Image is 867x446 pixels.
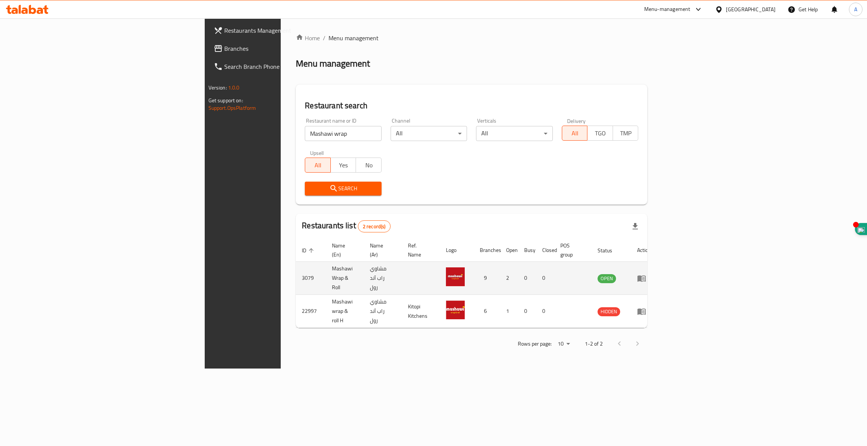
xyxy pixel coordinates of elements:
[440,239,474,262] th: Logo
[518,239,536,262] th: Busy
[310,150,324,155] label: Upsell
[391,126,467,141] div: All
[726,5,776,14] div: [GEOGRAPHIC_DATA]
[334,160,353,171] span: Yes
[305,126,382,141] input: Search for restaurant name or ID..
[854,5,857,14] span: A
[305,100,638,111] h2: Restaurant search
[644,5,691,14] div: Menu-management
[402,295,440,328] td: Kitopi Kitchens
[364,295,402,328] td: مشاوي راب آند رول
[224,44,344,53] span: Branches
[536,295,554,328] td: 0
[555,338,573,350] div: Rows per page:
[518,295,536,328] td: 0
[565,128,585,139] span: All
[598,274,616,283] span: OPEN
[518,339,552,349] p: Rows per page:
[208,103,256,113] a: Support.OpsPlatform
[446,267,465,286] img: Mashawi Wrap & Roll
[536,239,554,262] th: Closed
[305,158,331,173] button: All
[305,182,382,196] button: Search
[370,241,393,259] span: Name (Ar)
[476,126,553,141] div: All
[500,295,518,328] td: 1
[536,262,554,295] td: 0
[626,217,644,235] div: Export file
[446,300,465,319] img: Mashawi wrap & roll H
[302,246,316,255] span: ID
[302,220,390,232] h2: Restaurants list
[364,262,402,295] td: مشاوي راب آند رول
[330,158,356,173] button: Yes
[637,274,651,283] div: Menu
[587,126,613,141] button: TGO
[598,246,622,255] span: Status
[474,295,500,328] td: 6
[616,128,636,139] span: TMP
[296,239,657,328] table: enhanced table
[224,62,344,71] span: Search Branch Phone
[590,128,610,139] span: TGO
[500,262,518,295] td: 2
[296,33,647,42] nav: breadcrumb
[560,241,583,259] span: POS group
[474,239,500,262] th: Branches
[567,118,586,123] label: Delivery
[228,83,240,93] span: 1.0.0
[585,339,603,349] p: 1-2 of 2
[518,262,536,295] td: 0
[474,262,500,295] td: 9
[329,33,379,42] span: Menu management
[208,39,350,58] a: Branches
[208,58,350,76] a: Search Branch Phone
[358,223,390,230] span: 2 record(s)
[208,83,227,93] span: Version:
[208,96,243,105] span: Get support on:
[311,184,376,193] span: Search
[224,26,344,35] span: Restaurants Management
[408,241,431,259] span: Ref. Name
[308,160,328,171] span: All
[208,21,350,39] a: Restaurants Management
[598,307,620,316] span: HIDDEN
[631,239,657,262] th: Action
[356,158,382,173] button: No
[613,126,639,141] button: TMP
[562,126,588,141] button: All
[332,241,355,259] span: Name (En)
[500,239,518,262] th: Open
[637,307,651,316] div: Menu
[359,160,379,171] span: No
